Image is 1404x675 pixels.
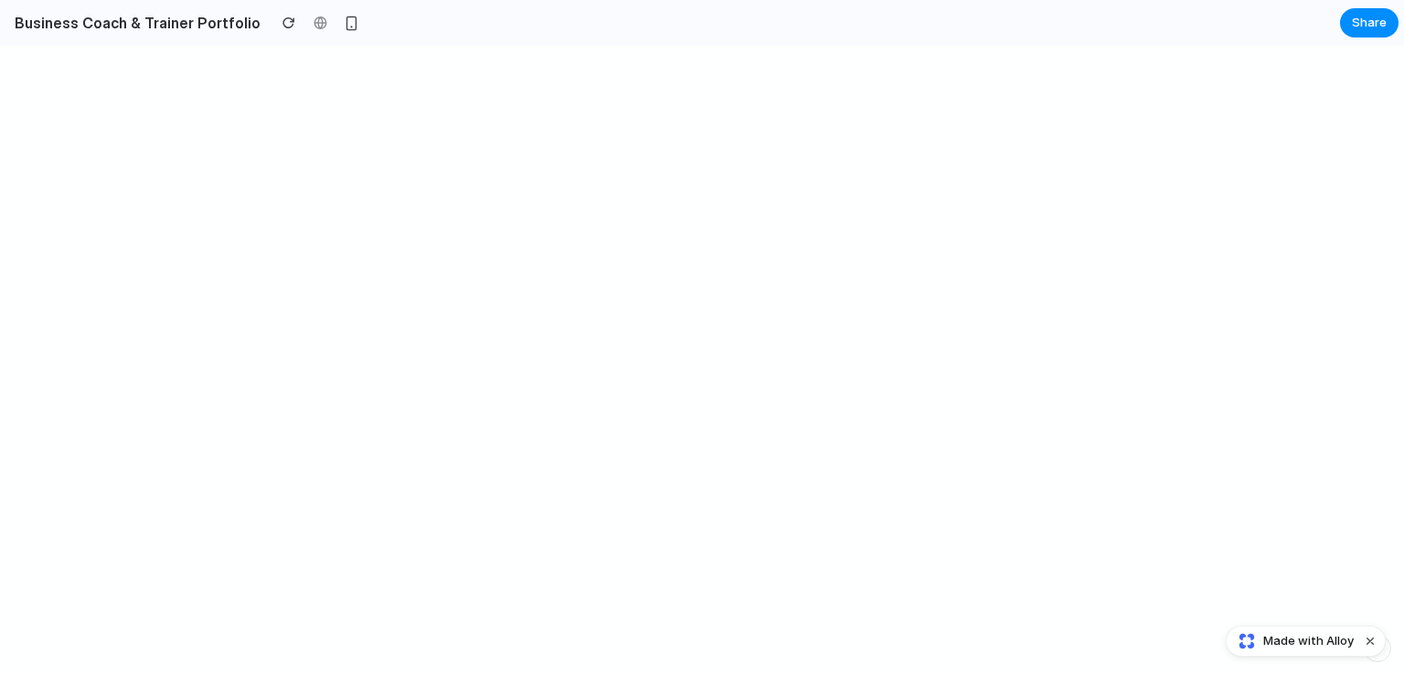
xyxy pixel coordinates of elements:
button: Dismiss watermark [1359,630,1381,652]
span: Made with Alloy [1263,632,1354,650]
a: Made with Alloy [1227,632,1356,650]
span: Share [1352,14,1387,32]
h2: Business Coach & Trainer Portfolio [7,12,261,34]
button: Share [1340,8,1399,37]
